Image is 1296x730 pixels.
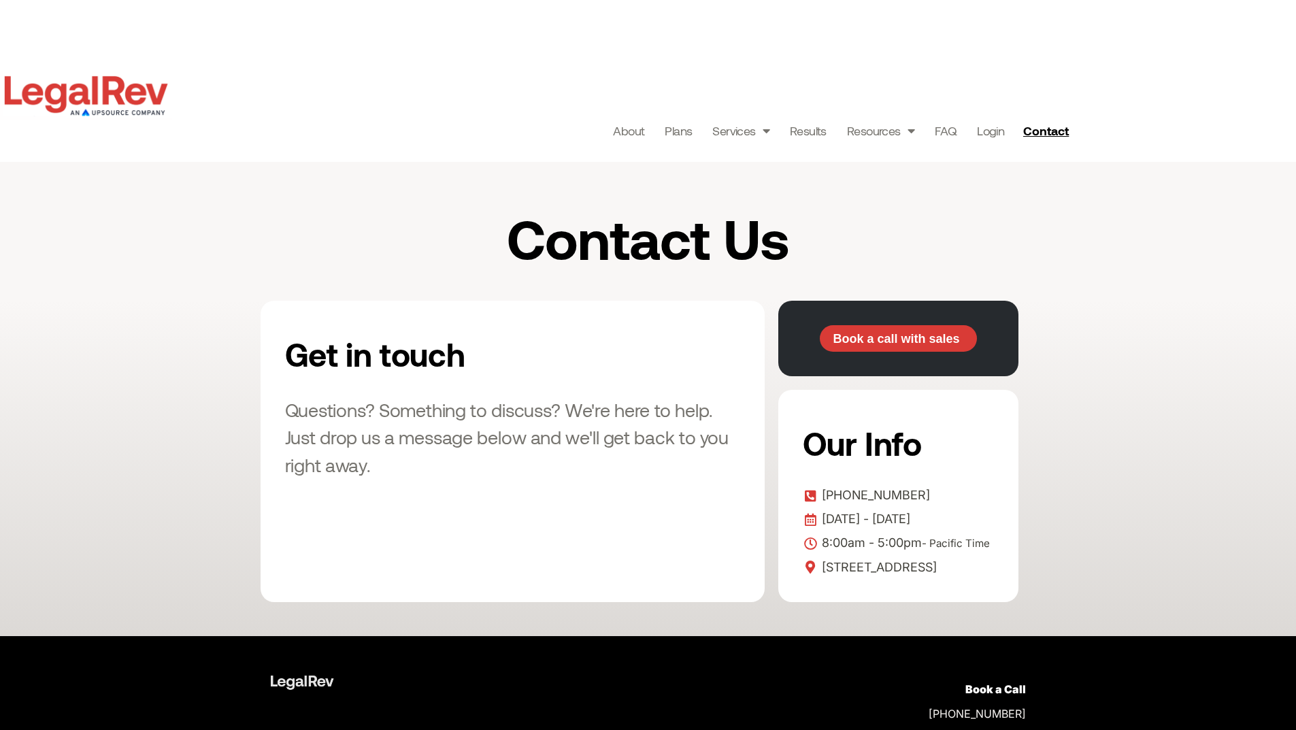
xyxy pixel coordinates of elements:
span: [PHONE_NUMBER] [818,485,930,505]
h3: Questions? Something to discuss? We're here to help. Just drop us a message below and we'll get b... [285,396,740,479]
span: Contact [1023,125,1069,137]
a: Resources [847,121,914,140]
span: - Pacific Time [922,537,990,550]
a: Services [712,121,769,140]
a: Contact [1018,120,1078,142]
a: Book a call with sales [820,325,977,352]
h1: Contact Us [377,210,920,267]
span: [DATE] - [DATE] [818,509,910,529]
a: FAQ [935,121,957,140]
a: Plans [665,121,692,140]
h2: Our Info [803,414,990,471]
a: Login [977,121,1004,140]
a: Book a Call [965,682,1026,696]
h2: Get in touch [285,325,603,382]
a: Results [790,121,827,140]
span: 8:00am - 5:00pm [818,533,990,554]
nav: Menu [613,121,1004,140]
span: [STREET_ADDRESS] [818,557,937,578]
a: About [613,121,644,140]
span: Book a call with sales [833,333,959,345]
a: [PHONE_NUMBER] [803,485,994,505]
